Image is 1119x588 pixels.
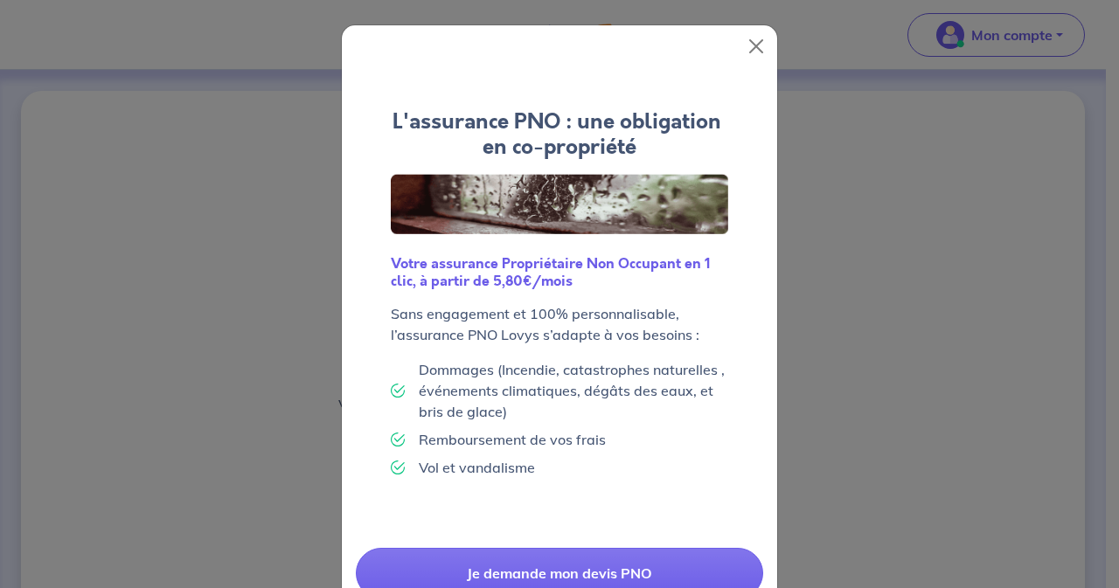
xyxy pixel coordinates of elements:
p: Vol et vandalisme [419,457,535,478]
p: Remboursement de vos frais [419,429,606,450]
img: Logo Lovys [391,174,728,235]
p: Sans engagement et 100% personnalisable, l’assurance PNO Lovys s’adapte à vos besoins : [391,303,728,345]
p: Dommages (Incendie, catastrophes naturelles , événements climatiques, dégâts des eaux, et bris de... [419,359,728,422]
button: Close [742,32,770,60]
h6: Votre assurance Propriétaire Non Occupant en 1 clic, à partir de 5,80€/mois [391,255,728,288]
h4: L'assurance PNO : une obligation en co-propriété [391,109,728,160]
